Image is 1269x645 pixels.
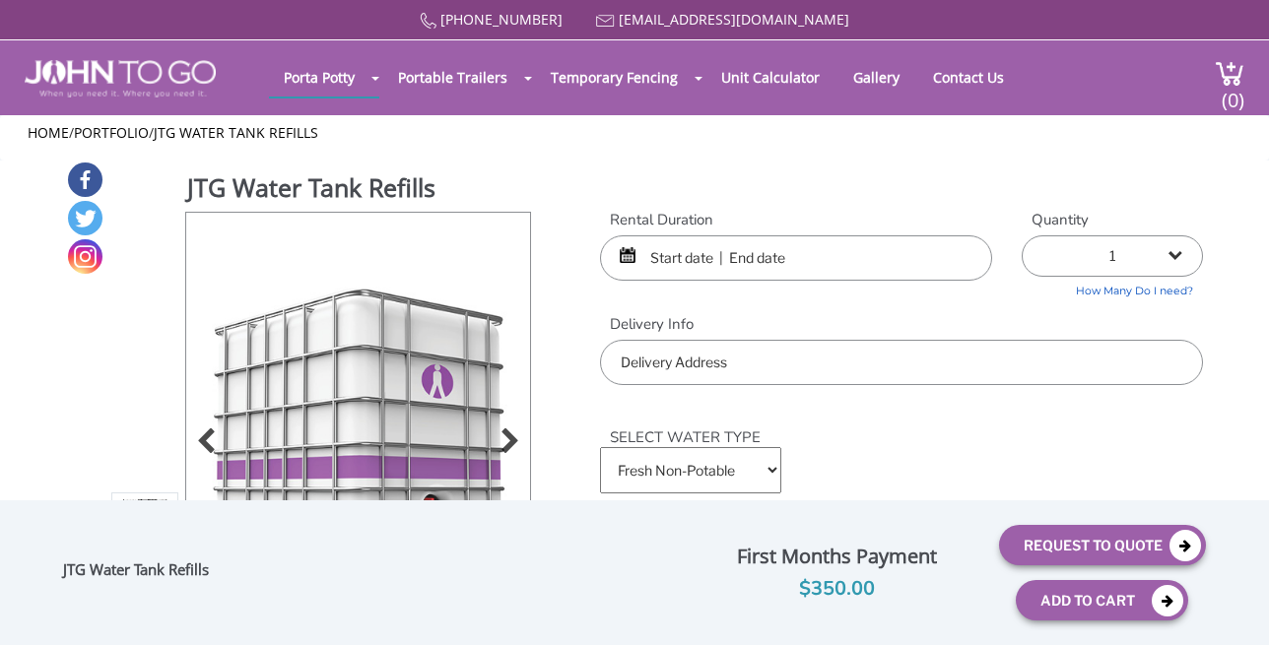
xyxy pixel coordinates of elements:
[1215,60,1244,87] img: cart a
[600,314,1203,335] label: Delivery Info
[68,239,102,274] a: Instagram
[68,201,102,235] a: Twitter
[420,13,436,30] img: Call
[440,10,563,29] a: [PHONE_NUMBER]
[383,58,522,97] a: Portable Trailers
[1016,580,1188,620] button: Add To Cart
[691,540,984,573] div: First Months Payment
[619,10,849,29] a: [EMAIL_ADDRESS][DOMAIN_NAME]
[536,58,693,97] a: Temporary Fencing
[74,123,149,142] a: Portfolio
[187,170,532,210] h1: JTG Water Tank Refills
[596,15,615,28] img: Mail
[1022,210,1203,230] label: Quantity
[600,340,1203,385] input: Delivery Address
[838,58,914,97] a: Gallery
[600,235,992,281] input: Start date | End date
[691,573,984,605] div: $350.00
[269,58,369,97] a: Porta Potty
[1022,277,1203,299] a: How Many Do I need?
[600,210,992,230] label: Rental Duration
[28,123,1242,143] ul: / /
[25,60,215,97] img: JOHN to go
[600,405,1203,447] h3: SELECT WATER TYPE
[1221,71,1244,113] span: (0)
[999,525,1206,565] button: Request To Quote
[1190,566,1269,645] button: Live Chat
[706,58,835,97] a: Unit Calculator
[28,123,69,142] a: Home
[154,123,318,142] a: JTG Water Tank Refills
[918,58,1019,97] a: Contact Us
[68,162,102,197] a: Facebook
